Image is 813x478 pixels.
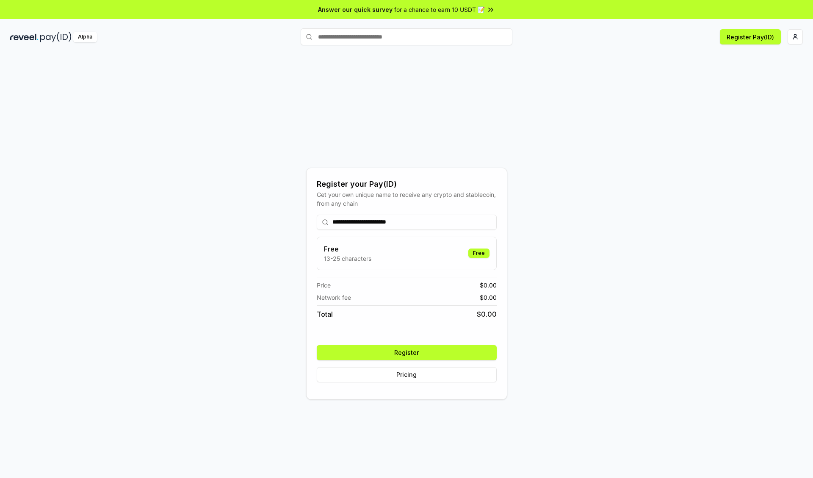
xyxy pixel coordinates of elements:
[317,293,351,302] span: Network fee
[394,5,485,14] span: for a chance to earn 10 USDT 📝
[468,249,489,258] div: Free
[324,254,371,263] p: 13-25 characters
[73,32,97,42] div: Alpha
[480,293,497,302] span: $ 0.00
[477,309,497,319] span: $ 0.00
[324,244,371,254] h3: Free
[317,281,331,290] span: Price
[40,32,72,42] img: pay_id
[480,281,497,290] span: $ 0.00
[317,178,497,190] div: Register your Pay(ID)
[10,32,39,42] img: reveel_dark
[720,29,781,44] button: Register Pay(ID)
[317,345,497,360] button: Register
[317,309,333,319] span: Total
[317,367,497,382] button: Pricing
[317,190,497,208] div: Get your own unique name to receive any crypto and stablecoin, from any chain
[318,5,393,14] span: Answer our quick survey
